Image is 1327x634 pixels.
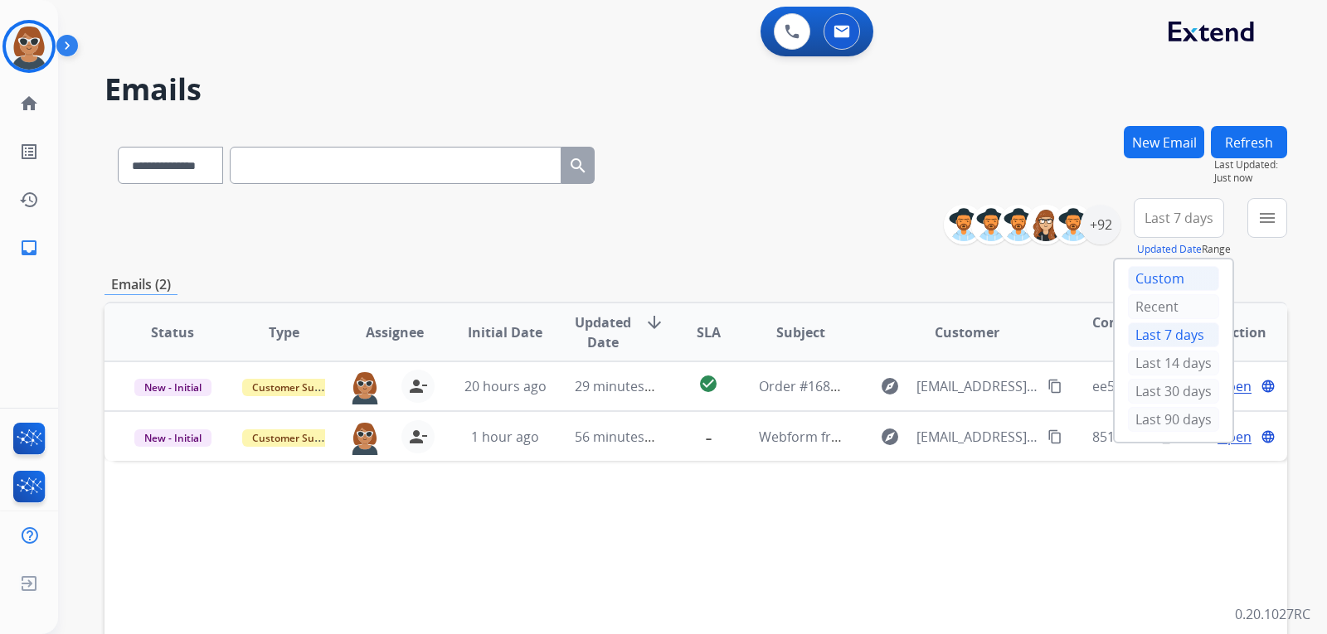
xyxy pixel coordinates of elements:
[916,376,1038,396] span: [EMAIL_ADDRESS][DOMAIN_NAME]
[880,427,900,447] mat-icon: explore
[19,142,39,162] mat-icon: list_alt
[1257,208,1277,228] mat-icon: menu
[575,428,671,446] span: 56 minutes ago
[1218,427,1252,447] span: Open
[134,429,211,447] span: New - Initial
[1048,379,1062,394] mat-icon: content_copy
[408,376,428,396] mat-icon: person_remove
[1092,312,1181,352] span: Conversation ID
[1137,243,1202,256] button: Updated Date
[698,424,718,444] mat-icon: -
[698,374,718,394] mat-icon: check_circle
[134,379,211,396] span: New - Initial
[1145,215,1213,221] span: Last 7 days
[1128,407,1219,432] div: Last 90 days
[1048,429,1062,444] mat-icon: content_copy
[1261,379,1276,394] mat-icon: language
[880,376,900,396] mat-icon: explore
[366,322,424,342] span: Assignee
[1158,429,1173,444] mat-icon: content_copy
[1128,379,1219,404] div: Last 30 days
[242,379,350,396] span: Customer Support
[697,322,721,342] span: SLA
[1128,322,1219,347] div: Last 7 days
[105,274,177,295] p: Emails (2)
[759,377,961,395] span: Order #168680250 (9097534993)
[468,322,542,342] span: Initial Date
[1214,172,1287,185] span: Just now
[1214,158,1287,172] span: Last Updated:
[1081,205,1120,244] div: +92
[1137,242,1231,256] span: Range
[19,94,39,114] mat-icon: home
[151,322,194,342] span: Status
[1134,198,1224,238] button: Last 7 days
[759,428,1135,446] span: Webform from [EMAIL_ADDRESS][DOMAIN_NAME] on [DATE]
[6,23,52,70] img: avatar
[916,427,1038,447] span: [EMAIL_ADDRESS][DOMAIN_NAME]
[1261,429,1276,444] mat-icon: language
[1218,376,1252,396] span: Open
[1128,266,1219,291] div: Custom
[644,312,664,332] mat-icon: arrow_downward
[348,420,382,455] img: agent-avatar
[1124,126,1204,158] button: New Email
[19,238,39,258] mat-icon: inbox
[776,322,825,342] span: Subject
[464,377,547,395] span: 20 hours ago
[269,322,299,342] span: Type
[935,322,999,342] span: Customer
[471,428,539,446] span: 1 hour ago
[575,312,631,352] span: Updated Date
[242,429,350,447] span: Customer Support
[408,427,428,447] mat-icon: person_remove
[19,190,39,210] mat-icon: history
[575,377,671,395] span: 29 minutes ago
[1235,604,1310,624] p: 0.20.1027RC
[1211,126,1287,158] button: Refresh
[1128,294,1219,319] div: Recent
[348,370,382,404] img: agent-avatar
[1128,351,1219,375] div: Last 14 days
[105,73,1287,106] h2: Emails
[568,156,588,176] mat-icon: search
